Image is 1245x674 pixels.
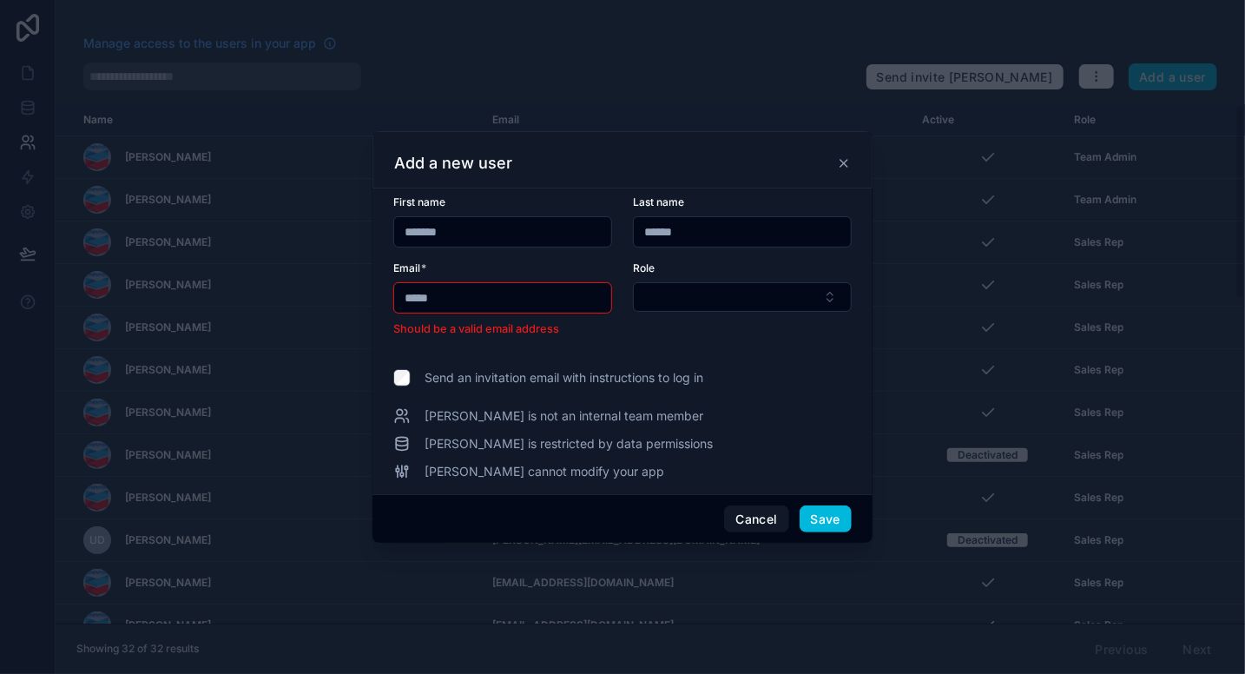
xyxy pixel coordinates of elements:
button: Cancel [724,505,788,533]
span: [PERSON_NAME] is not an internal team member [425,407,703,425]
li: Should be a valid email address [393,320,612,338]
span: Last name [633,195,684,208]
span: Email [393,261,420,274]
span: [PERSON_NAME] cannot modify your app [425,463,664,480]
input: Send an invitation email with instructions to log in [393,369,411,387]
h3: Add a new user [394,153,512,174]
span: [PERSON_NAME] is restricted by data permissions [425,435,713,453]
button: Select Button [633,282,852,312]
span: Send an invitation email with instructions to log in [425,369,703,387]
span: First name [393,195,445,208]
button: Save [800,505,852,533]
span: Role [633,261,655,274]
